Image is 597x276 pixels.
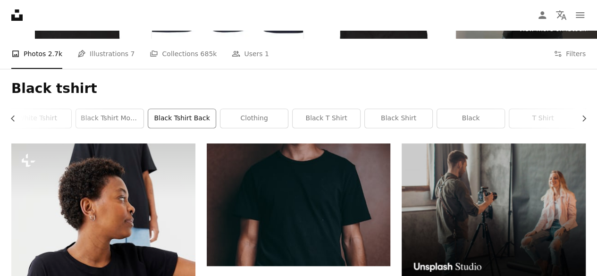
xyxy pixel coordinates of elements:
[232,39,269,69] a: Users 1
[509,109,577,128] a: t shirt
[148,109,216,128] a: black tshirt back
[77,39,135,69] a: Illustrations 7
[575,109,586,128] button: scroll list to the right
[437,109,505,128] a: black
[11,109,22,128] button: scroll list to the left
[150,39,217,69] a: Collections 685k
[220,109,288,128] a: clothing
[207,143,391,266] img: man wearing black crew-neck t-shirt
[552,6,571,25] button: Language
[207,201,391,209] a: man wearing black crew-neck t-shirt
[365,109,432,128] a: black shirt
[11,9,23,21] a: Home — Unsplash
[76,109,143,128] a: black tshirt mockup
[265,49,269,59] span: 1
[4,109,71,128] a: white tshirt
[533,6,552,25] a: Log in / Sign up
[571,6,589,25] button: Menu
[293,109,360,128] a: black t shirt
[11,80,586,97] h1: Black tshirt
[554,39,586,69] button: Filters
[131,49,135,59] span: 7
[200,49,217,59] span: 685k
